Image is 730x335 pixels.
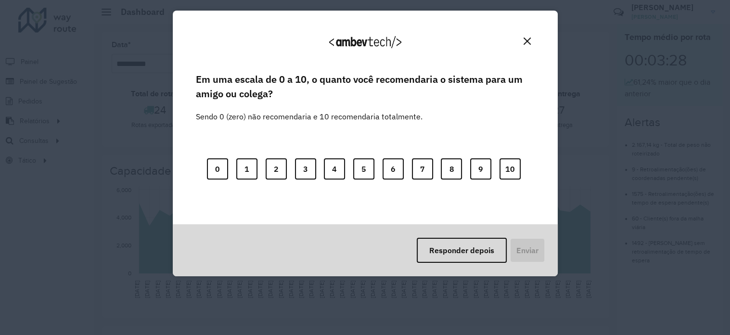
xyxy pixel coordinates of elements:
[441,158,462,180] button: 8
[196,72,535,102] label: Em uma escala de 0 a 10, o quanto você recomendaria o sistema para um amigo ou colega?
[470,158,491,180] button: 9
[499,158,521,180] button: 10
[524,38,531,45] img: Close
[353,158,374,180] button: 5
[266,158,287,180] button: 2
[412,158,433,180] button: 7
[295,158,316,180] button: 3
[329,36,401,48] img: Logo Ambevtech
[520,34,535,49] button: Close
[207,158,228,180] button: 0
[383,158,404,180] button: 6
[196,99,423,122] label: Sendo 0 (zero) não recomendaria e 10 recomendaria totalmente.
[324,158,345,180] button: 4
[236,158,257,180] button: 1
[417,238,507,263] button: Responder depois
